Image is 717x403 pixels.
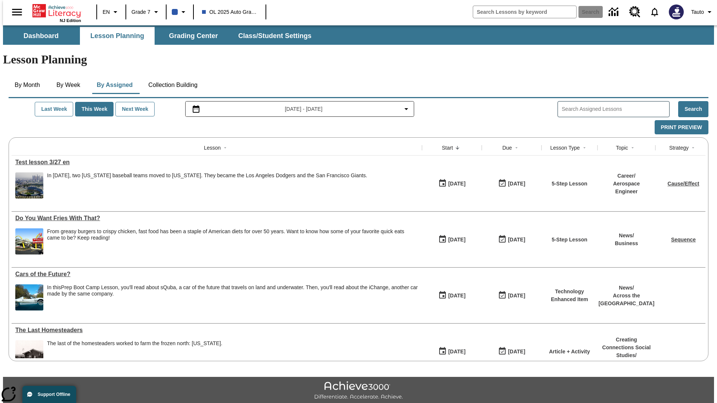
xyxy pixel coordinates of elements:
button: Sort [689,143,698,152]
div: [DATE] [508,179,525,188]
a: Test lesson 3/27 en, Lessons [15,159,418,166]
h1: Lesson Planning [3,53,714,66]
button: 07/20/26: Last day the lesson can be accessed [496,232,528,247]
img: High-tech automobile treading water. [15,284,43,310]
button: By Week [50,76,87,94]
img: One of the first McDonald's stores, with the iconic red sign and golden arches. [15,228,43,254]
button: Sort [221,143,230,152]
button: Select the date range menu item [189,104,411,113]
button: 04/20/26: Last day the lesson can be accessed [496,344,528,359]
span: [DATE] - [DATE] [285,105,323,113]
p: News / [615,232,638,240]
button: Next Week [115,102,155,116]
span: Tauto [691,8,704,16]
a: The Last Homesteaders, Lessons [15,327,418,334]
span: Grade 7 [131,8,150,16]
button: 07/31/26: Last day the lesson can be accessed [496,176,528,191]
div: The Last Homesteaders [15,327,418,334]
a: Notifications [645,2,664,22]
button: Open side menu [6,1,28,23]
div: SubNavbar [3,25,714,45]
button: Sort [512,143,521,152]
button: Language: EN, Select a language [99,5,123,19]
span: Grading Center [169,32,218,40]
div: The last of the homesteaders worked to farm the frozen north: Alaska. [47,340,222,366]
button: By Month [9,76,46,94]
button: Grade: Grade 7, Select a grade [128,5,164,19]
div: [DATE] [448,235,465,244]
div: From greasy burgers to crispy chicken, fast food has been a staple of American diets for over 50 ... [47,228,418,254]
div: In 1958, two New York baseball teams moved to California. They became the Los Angeles Dodgers and... [47,172,367,199]
a: Cause/Effect [668,181,699,187]
p: Aerospace Engineer [601,180,652,196]
div: From greasy burgers to crispy chicken, fast food has been a staple of American diets for over 50 ... [47,228,418,241]
span: EN [103,8,110,16]
div: In [DATE], two [US_STATE] baseball teams moved to [US_STATE]. They became the Los Angeles Dodgers... [47,172,367,179]
p: Across the [GEOGRAPHIC_DATA] [599,292,655,307]
div: In this [47,284,418,297]
div: Lesson Type [550,144,580,151]
button: Grading Center [156,27,231,45]
button: Class color is navy. Change class color [169,5,191,19]
div: [DATE] [448,347,465,356]
button: 07/01/25: First time the lesson was available [436,288,468,303]
div: Test lesson 3/27 en [15,159,418,166]
div: Cars of the Future? [15,271,418,278]
button: Dashboard [4,27,78,45]
button: Print Preview [655,120,708,135]
button: Class/Student Settings [232,27,317,45]
p: Business [615,240,638,247]
div: Do You Want Fries With That? [15,215,418,222]
button: Profile/Settings [688,5,717,19]
button: Sort [453,143,462,152]
button: Select a new avatar [664,2,688,22]
button: This Week [75,102,114,116]
div: [DATE] [508,291,525,300]
span: Support Offline [38,392,70,397]
button: Support Offline [22,386,76,403]
div: [DATE] [508,347,525,356]
img: Avatar [669,4,684,19]
div: In this Prep Boot Camp Lesson, you'll read about sQuba, a car of the future that travels on land ... [47,284,418,310]
button: 07/21/25: First time the lesson was available [436,176,468,191]
img: Dodgers stadium. [15,172,43,199]
a: Cars of the Future? , Lessons [15,271,418,278]
button: Sort [628,143,637,152]
p: Technology Enhanced Item [545,288,594,303]
button: Lesson Planning [80,27,155,45]
button: 07/14/25: First time the lesson was available [436,232,468,247]
svg: Collapse Date Range Filter [402,104,411,113]
input: search field [473,6,576,18]
div: SubNavbar [3,27,318,45]
button: Last Week [35,102,73,116]
p: Career / [601,172,652,180]
span: Dashboard [24,32,59,40]
div: The last of the homesteaders worked to farm the frozen north: [US_STATE]. [47,340,222,347]
span: Class/Student Settings [238,32,311,40]
p: News / [599,284,655,292]
a: Sequence [671,237,696,243]
img: Achieve3000 Differentiate Accelerate Achieve [314,381,403,400]
div: Start [442,144,453,151]
div: Topic [616,144,628,151]
div: Lesson [204,144,221,151]
div: Home [32,3,81,23]
span: Lesson Planning [90,32,144,40]
p: 5-Step Lesson [552,180,587,188]
input: Search Assigned Lessons [562,104,669,115]
button: Sort [580,143,589,152]
p: Article + Activity [549,348,590,356]
div: [DATE] [508,235,525,244]
button: Collection Building [142,76,204,94]
button: Search [678,101,708,117]
div: [DATE] [448,179,465,188]
a: Resource Center, Will open in new tab [625,2,645,22]
span: OL 2025 Auto Grade 7 [202,8,257,16]
button: 04/14/25: First time the lesson was available [436,344,468,359]
a: Home [32,3,81,18]
a: Do You Want Fries With That?, Lessons [15,215,418,222]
